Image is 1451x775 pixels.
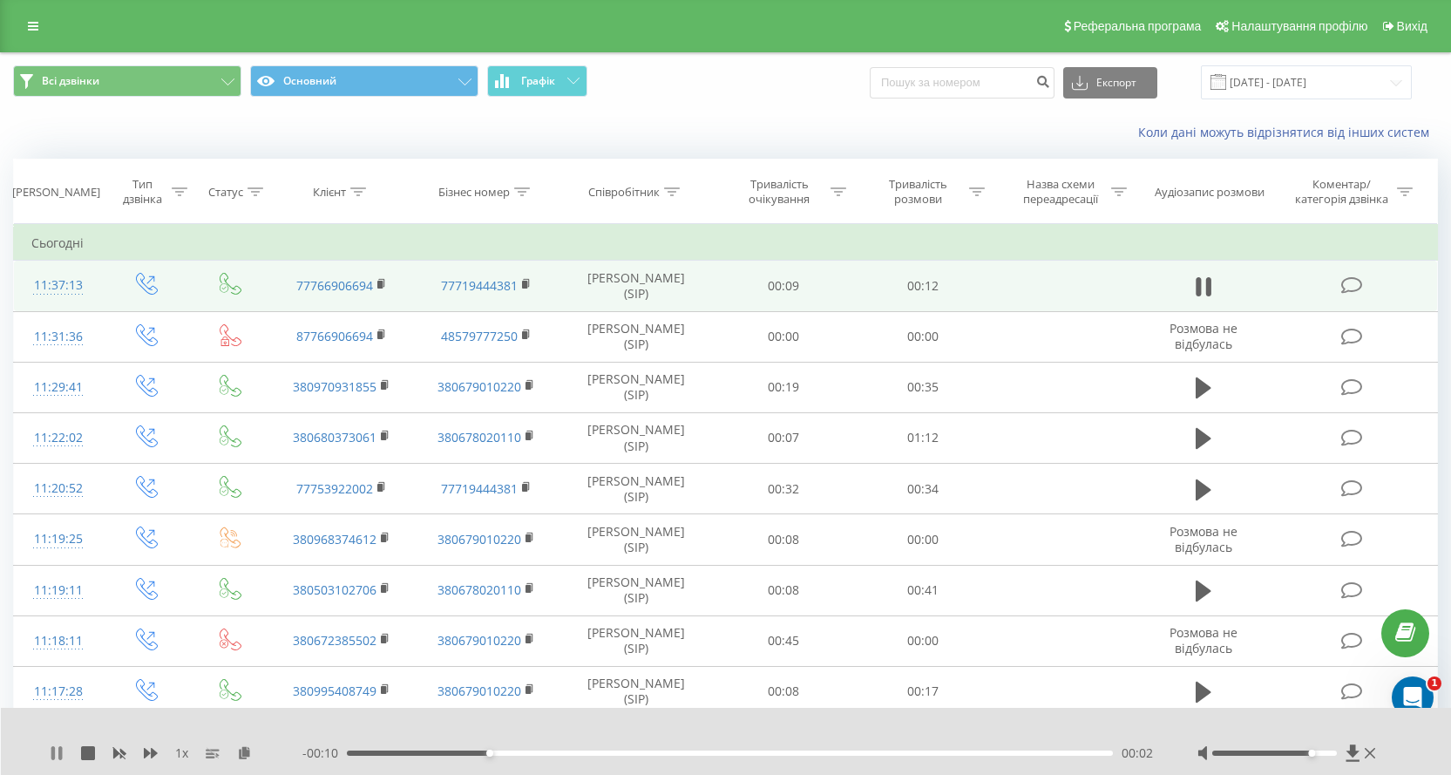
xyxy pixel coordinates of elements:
span: 1 [1427,676,1441,690]
span: Розмова не відбулась [1170,320,1237,352]
td: 00:41 [853,565,993,615]
div: Тривалість очікування [733,177,826,207]
a: 380679010220 [437,531,521,547]
iframe: Intercom live chat [1392,676,1434,718]
a: 77766906694 [296,277,373,294]
button: Графік [487,65,587,97]
td: 00:08 [714,565,853,615]
a: 380503102706 [293,581,376,598]
td: 00:45 [714,615,853,666]
div: Аудіозапис розмови [1155,185,1265,200]
span: Розмова не відбулась [1170,523,1237,555]
a: Коли дані можуть відрізнятися вiд інших систем [1138,124,1438,140]
a: 380672385502 [293,632,376,649]
span: Розмова не відбулась [1170,624,1237,656]
span: 00:02 [1122,744,1153,762]
td: 01:12 [853,412,993,463]
input: Пошук за номером [870,67,1054,99]
div: Клієнт [313,185,346,200]
td: [PERSON_NAME] (SIP) [559,311,715,362]
td: 00:07 [714,412,853,463]
td: 00:00 [853,615,993,666]
div: 11:37:13 [31,269,85,303]
a: 77753922002 [296,480,373,497]
div: Назва схеми переадресації [1014,177,1107,207]
td: 00:08 [714,666,853,717]
td: [PERSON_NAME] (SIP) [559,666,715,717]
td: [PERSON_NAME] (SIP) [559,362,715,412]
a: 380679010220 [437,632,521,649]
td: 00:35 [853,362,993,412]
button: Експорт [1063,67,1157,99]
div: Бізнес номер [438,185,510,200]
span: Реферальна програма [1074,19,1202,33]
span: - 00:10 [302,744,347,762]
td: 00:00 [853,514,993,565]
div: 11:20:52 [31,472,85,506]
a: 87766906694 [296,328,373,344]
span: Графік [521,75,555,87]
td: 00:19 [714,362,853,412]
span: Всі дзвінки [42,74,99,88]
a: 380679010220 [437,683,521,699]
a: 380995408749 [293,683,376,699]
div: Співробітник [588,185,660,200]
div: Статус [208,185,243,200]
div: Accessibility label [1308,750,1315,757]
div: 11:17:28 [31,675,85,709]
div: Accessibility label [486,750,493,757]
td: 00:32 [714,464,853,514]
a: 77719444381 [441,277,518,294]
button: Основний [250,65,478,97]
td: 00:34 [853,464,993,514]
a: 380968374612 [293,531,376,547]
div: 11:19:11 [31,574,85,608]
td: [PERSON_NAME] (SIP) [559,615,715,666]
div: Тип дзвінка [118,177,166,207]
td: [PERSON_NAME] (SIP) [559,565,715,615]
button: Всі дзвінки [13,65,241,97]
a: 380678020110 [437,581,521,598]
td: Сьогодні [14,226,1438,261]
span: Налаштування профілю [1231,19,1367,33]
td: 00:09 [714,261,853,311]
a: 77719444381 [441,480,518,497]
span: 1 x [175,744,188,762]
a: 380680373061 [293,429,376,445]
td: 00:08 [714,514,853,565]
td: 00:17 [853,666,993,717]
div: 11:19:25 [31,522,85,556]
a: 380678020110 [437,429,521,445]
div: [PERSON_NAME] [12,185,100,200]
span: Вихід [1397,19,1427,33]
td: [PERSON_NAME] (SIP) [559,261,715,311]
a: 380970931855 [293,378,376,395]
td: 00:12 [853,261,993,311]
td: [PERSON_NAME] (SIP) [559,412,715,463]
td: [PERSON_NAME] (SIP) [559,514,715,565]
td: 00:00 [714,311,853,362]
td: [PERSON_NAME] (SIP) [559,464,715,514]
div: Тривалість розмови [871,177,965,207]
td: 00:00 [853,311,993,362]
a: 48579777250 [441,328,518,344]
div: 11:18:11 [31,624,85,658]
div: Коментар/категорія дзвінка [1291,177,1393,207]
div: 11:22:02 [31,421,85,455]
a: 380679010220 [437,378,521,395]
div: 11:29:41 [31,371,85,404]
div: 11:31:36 [31,320,85,354]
